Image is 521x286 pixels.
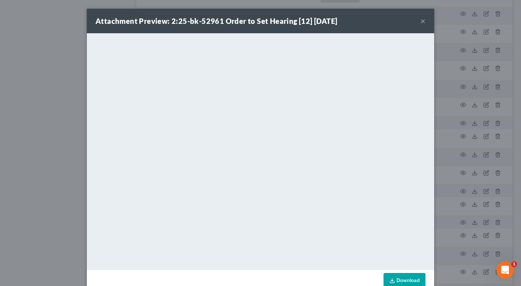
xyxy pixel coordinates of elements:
[96,17,337,25] strong: Attachment Preview: 2:25-bk-52961 Order to Set Hearing [12] [DATE]
[420,17,425,25] button: ×
[496,261,514,279] iframe: Intercom live chat
[511,261,517,267] span: 1
[87,33,434,268] iframe: <object ng-attr-data='[URL][DOMAIN_NAME]' type='application/pdf' width='100%' height='650px'></ob...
